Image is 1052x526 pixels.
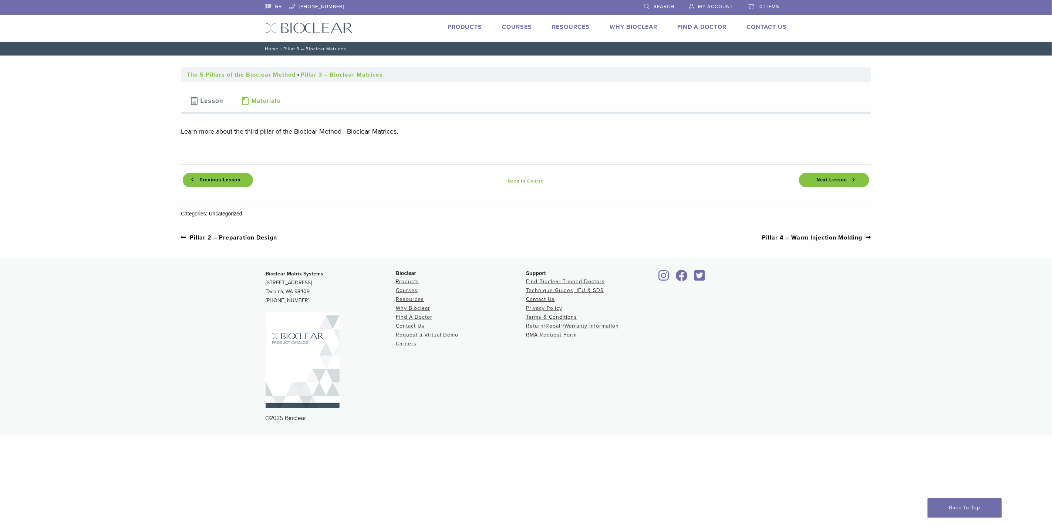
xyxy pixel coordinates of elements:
[396,278,419,285] a: Products
[265,23,353,33] img: Bioclear
[812,177,852,183] span: Next Lesson
[200,98,223,104] span: Lesson
[396,296,424,302] a: Resources
[759,4,779,10] span: 0 items
[396,323,425,329] a: Contact Us
[396,287,418,294] a: Courses
[698,4,733,10] span: My Account
[746,23,787,31] a: Contact Us
[526,270,546,276] span: Support
[656,274,672,282] a: Bioclear
[260,42,792,56] nav: Pillar 3 – Bioclear Matrices
[799,173,869,187] a: Next Lesson
[263,46,279,51] a: Home
[396,341,417,347] a: Careers
[266,312,340,408] img: Bioclear
[181,218,871,258] nav: Post Navigation
[610,23,657,31] a: Why Bioclear
[181,233,277,242] a: Pillar 2 – Preparation Design
[526,296,555,302] a: Contact Us
[673,274,690,282] a: Bioclear
[181,67,871,82] nav: Breadcrumbs
[692,274,707,282] a: Bioclear
[181,210,871,218] div: Categories: Uncategorized
[526,332,577,338] a: RMA Request Form
[448,23,482,31] a: Products
[526,305,562,311] a: Privacy Policy
[266,414,786,423] div: ©2025 Bioclear
[396,314,432,320] a: Find A Doctor
[526,323,619,329] a: Return/Repair/Warranty Information
[762,233,871,242] a: Pillar 4 – Warm Injection Molding
[526,314,577,320] a: Terms & Conditions
[181,126,871,137] p: Learn more about the third pillar of the Bioclear Method - Bioclear Matrices.
[526,287,604,294] a: Technique Guides, IFU & SDS
[183,173,253,187] a: Previous Lesson
[266,271,323,277] strong: Bioclear Matrix Systems
[654,4,674,10] span: Search
[396,305,430,311] a: Why Bioclear
[195,177,245,183] span: Previous Lesson
[252,98,280,104] span: Materials
[928,498,1002,517] a: Back To Top
[266,269,396,305] p: [STREET_ADDRESS] Tacoma, WA 98409 [PHONE_NUMBER]
[502,23,532,31] a: Courses
[279,47,283,51] span: /
[677,23,726,31] a: Find A Doctor
[552,23,590,31] a: Resources
[396,270,416,276] span: Bioclear
[526,278,605,285] a: Find Bioclear Trained Doctors
[491,177,561,185] a: Back to Course
[301,71,383,78] a: Pillar 3 – Bioclear Matrices
[396,332,458,338] a: Request a Virtual Demo
[187,71,296,78] a: The 5 Pillars of the Bioclear Method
